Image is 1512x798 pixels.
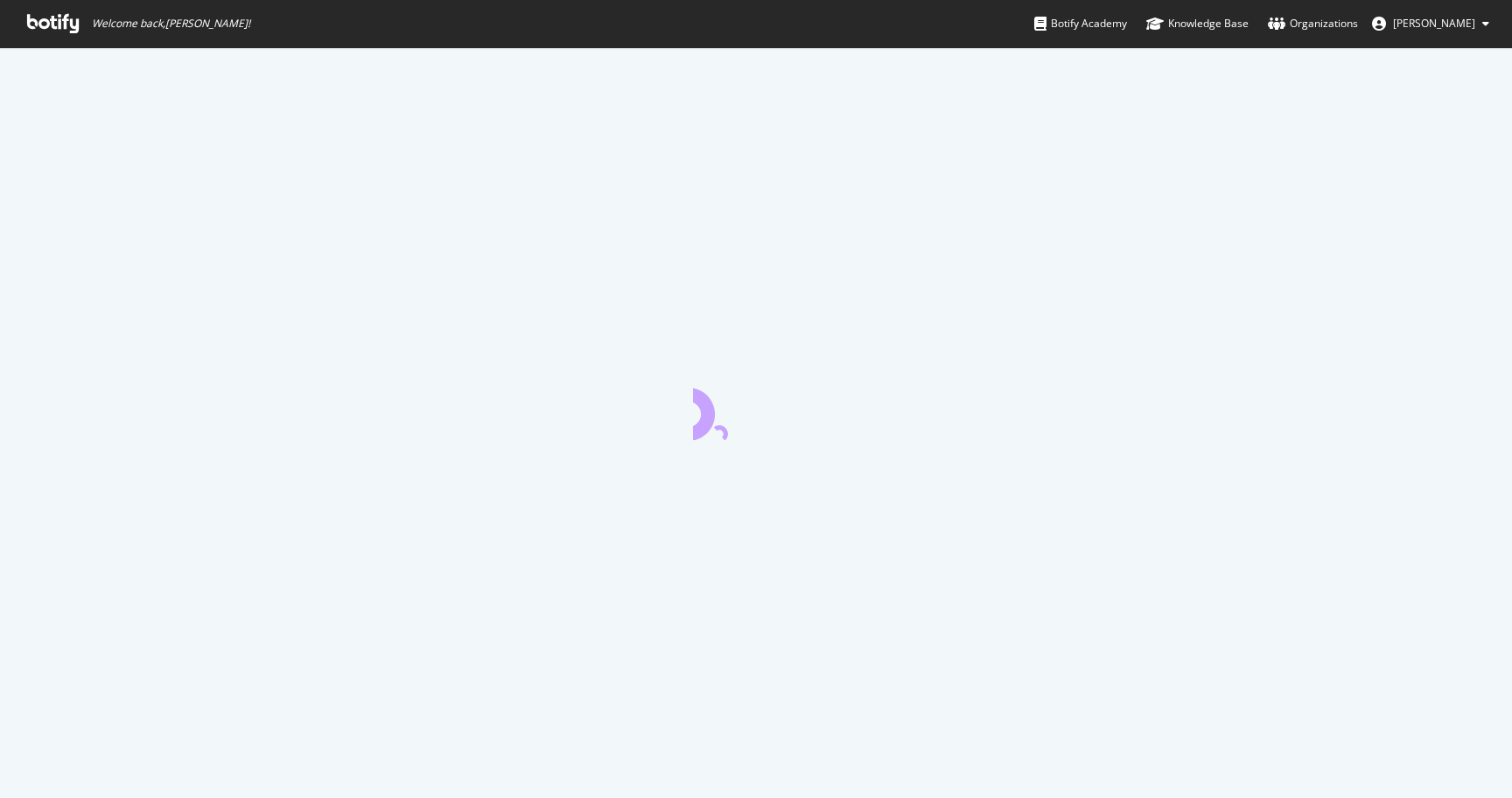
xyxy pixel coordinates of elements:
div: Knowledge Base [1146,15,1249,32]
div: Organizations [1268,15,1358,32]
span: Melanie Vadney [1393,16,1475,31]
button: [PERSON_NAME] [1358,10,1503,38]
div: Botify Academy [1034,15,1127,32]
span: Welcome back, [PERSON_NAME] ! [92,17,250,31]
div: animation [693,377,819,440]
